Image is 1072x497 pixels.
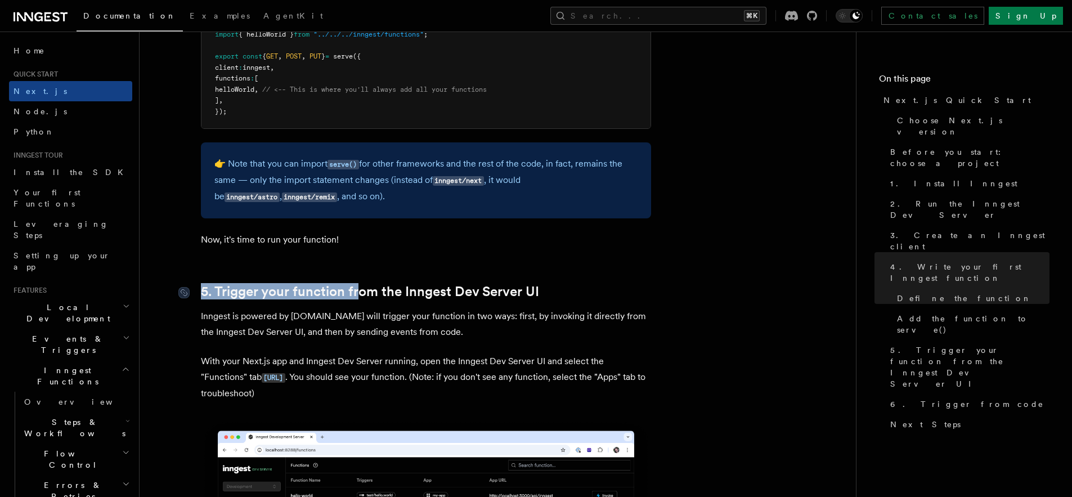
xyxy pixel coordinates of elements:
[892,288,1049,308] a: Define the function
[20,392,132,412] a: Overview
[183,3,257,30] a: Examples
[215,52,239,60] span: export
[328,160,359,169] code: serve()
[294,30,310,38] span: from
[9,41,132,61] a: Home
[433,176,484,186] code: inngest/next
[886,414,1049,435] a: Next Steps
[262,373,285,383] code: [URL]
[14,188,80,208] span: Your first Functions
[254,86,258,93] span: ,
[286,52,302,60] span: POST
[9,360,132,392] button: Inngest Functions
[879,72,1049,90] h4: On this page
[325,52,329,60] span: =
[270,64,274,71] span: ,
[14,168,130,177] span: Install the SDK
[310,52,321,60] span: PUT
[9,70,58,79] span: Quick start
[254,74,258,82] span: [
[886,340,1049,394] a: 5. Trigger your function from the Inngest Dev Server UI
[9,101,132,122] a: Node.js
[897,313,1049,335] span: Add the function to serve()
[897,293,1031,304] span: Define the function
[424,30,428,38] span: ;
[214,156,638,205] p: 👉 Note that you can import for other frameworks and the rest of the code, in fact, remains the sa...
[890,178,1017,189] span: 1. Install Inngest
[215,108,227,115] span: });
[883,95,1031,106] span: Next.js Quick Start
[892,110,1049,142] a: Choose Next.js version
[215,74,250,82] span: functions
[239,30,294,38] span: { helloWorld }
[243,64,270,71] span: inngest
[890,198,1049,221] span: 2. Run the Inngest Dev Server
[886,142,1049,173] a: Before you start: choose a project
[328,158,359,169] a: serve()
[262,52,266,60] span: {
[313,30,424,38] span: "../../../inngest/functions"
[886,257,1049,288] a: 4. Write your first Inngest function
[257,3,330,30] a: AgentKit
[262,86,487,93] span: // <-- This is where you'll always add all your functions
[989,7,1063,25] a: Sign Up
[250,74,254,82] span: :
[836,9,863,23] button: Toggle dark mode
[201,353,651,401] p: With your Next.js app and Inngest Dev Server running, open the Inngest Dev Server UI and select t...
[9,162,132,182] a: Install the SDK
[263,11,323,20] span: AgentKit
[14,220,109,240] span: Leveraging Steps
[14,87,67,96] span: Next.js
[890,230,1049,252] span: 3. Create an Inngest client
[9,302,123,324] span: Local Development
[20,448,122,471] span: Flow Control
[886,225,1049,257] a: 3. Create an Inngest client
[886,194,1049,225] a: 2. Run the Inngest Dev Server
[9,214,132,245] a: Leveraging Steps
[879,90,1049,110] a: Next.js Quick Start
[215,64,239,71] span: client
[77,3,183,32] a: Documentation
[886,173,1049,194] a: 1. Install Inngest
[215,30,239,38] span: import
[14,45,45,56] span: Home
[9,122,132,142] a: Python
[262,371,285,382] a: [URL]
[9,286,47,295] span: Features
[20,412,132,444] button: Steps & Workflows
[215,96,219,104] span: ]
[890,399,1044,410] span: 6. Trigger from code
[225,192,280,202] code: inngest/astro
[302,52,306,60] span: ,
[881,7,984,25] a: Contact sales
[886,394,1049,414] a: 6. Trigger from code
[9,81,132,101] a: Next.js
[890,419,961,430] span: Next Steps
[243,52,262,60] span: const
[239,64,243,71] span: :
[9,297,132,329] button: Local Development
[9,329,132,360] button: Events & Triggers
[9,365,122,387] span: Inngest Functions
[897,115,1049,137] span: Choose Next.js version
[890,344,1049,389] span: 5. Trigger your function from the Inngest Dev Server UI
[9,182,132,214] a: Your first Functions
[9,333,123,356] span: Events & Triggers
[333,52,353,60] span: serve
[14,251,110,271] span: Setting up your app
[215,86,254,93] span: helloWorld
[201,232,651,248] p: Now, it's time to run your function!
[9,151,63,160] span: Inngest tour
[282,192,337,202] code: inngest/remix
[892,308,1049,340] a: Add the function to serve()
[20,444,132,475] button: Flow Control
[219,96,223,104] span: ,
[266,52,278,60] span: GET
[201,308,651,340] p: Inngest is powered by [DOMAIN_NAME] will trigger your function in two ways: first, by invoking it...
[890,146,1049,169] span: Before you start: choose a project
[890,261,1049,284] span: 4. Write your first Inngest function
[190,11,250,20] span: Examples
[353,52,361,60] span: ({
[321,52,325,60] span: }
[9,245,132,277] a: Setting up your app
